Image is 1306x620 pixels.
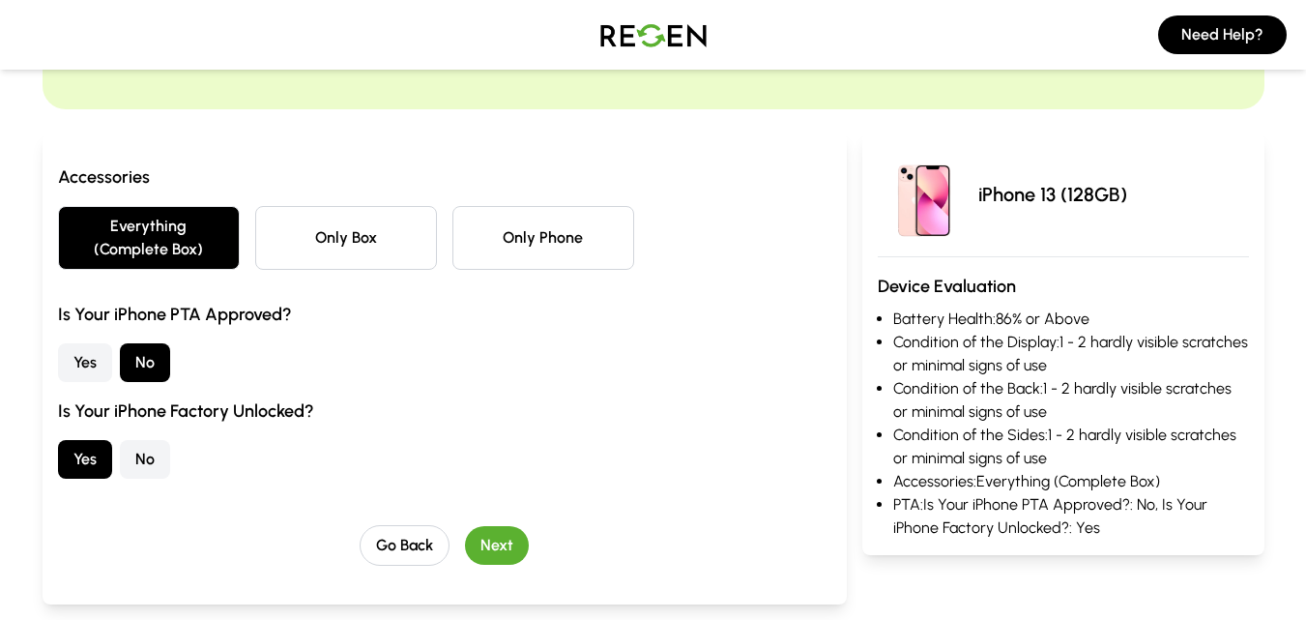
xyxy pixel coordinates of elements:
[878,273,1249,300] h3: Device Evaluation
[58,301,831,328] h3: Is Your iPhone PTA Approved?
[893,377,1249,424] li: Condition of the Back: 1 - 2 hardly visible scratches or minimal signs of use
[58,343,112,382] button: Yes
[893,308,1249,331] li: Battery Health: 86% or Above
[893,424,1249,470] li: Condition of the Sides: 1 - 2 hardly visible scratches or minimal signs of use
[465,526,529,565] button: Next
[452,206,634,270] button: Only Phone
[586,8,721,62] img: Logo
[878,148,971,241] img: iPhone 13
[978,181,1127,208] p: iPhone 13 (128GB)
[58,398,831,425] h3: Is Your iPhone Factory Unlocked?
[893,493,1249,540] li: PTA: Is Your iPhone PTA Approved?: No, Is Your iPhone Factory Unlocked?: Yes
[120,343,170,382] button: No
[893,470,1249,493] li: Accessories: Everything (Complete Box)
[893,331,1249,377] li: Condition of the Display: 1 - 2 hardly visible scratches or minimal signs of use
[58,163,831,191] h3: Accessories
[255,206,437,270] button: Only Box
[120,440,170,479] button: No
[58,206,240,270] button: Everything (Complete Box)
[1158,15,1287,54] button: Need Help?
[360,525,450,566] button: Go Back
[58,440,112,479] button: Yes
